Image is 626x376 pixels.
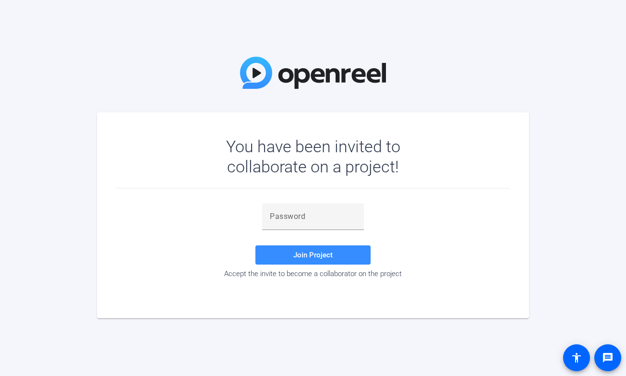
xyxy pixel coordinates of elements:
[571,352,582,364] mat-icon: accessibility
[198,136,428,177] div: You have been invited to collaborate on a project!
[270,211,356,222] input: Password
[240,57,386,89] img: OpenReel Logo
[602,352,614,364] mat-icon: message
[255,245,371,265] button: Join Project
[293,251,333,259] span: Join Project
[116,269,510,278] div: Accept the invite to become a collaborator on the project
